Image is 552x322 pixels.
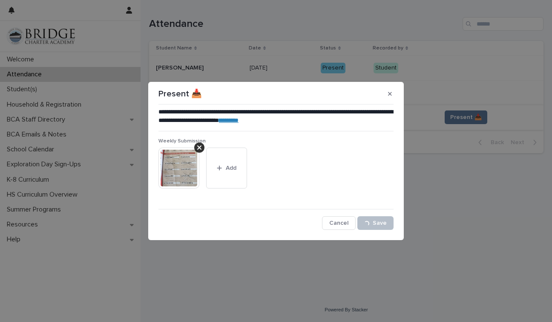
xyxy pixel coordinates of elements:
[206,148,247,189] button: Add
[322,216,356,230] button: Cancel
[226,165,236,171] span: Add
[158,139,206,144] span: Weekly Submission
[158,89,202,99] p: Present 📥
[357,216,394,230] button: Save
[373,220,387,226] span: Save
[329,220,348,226] span: Cancel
